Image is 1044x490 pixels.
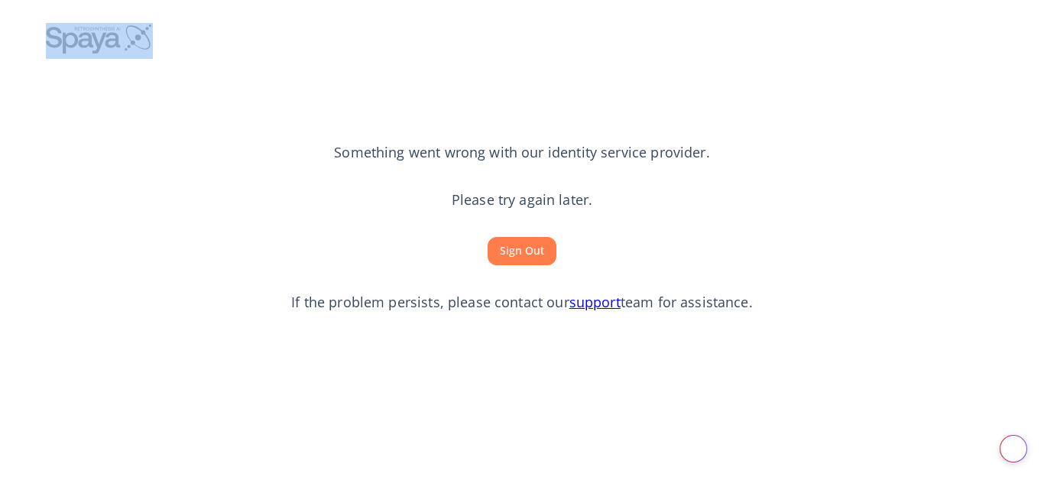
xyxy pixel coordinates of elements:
[46,23,153,54] img: Spaya logo
[569,293,621,311] a: support
[452,190,592,210] p: Please try again later.
[488,237,556,265] button: Sign Out
[334,143,709,163] p: Something went wrong with our identity service provider.
[291,293,753,313] p: If the problem persists, please contact our team for assistance.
